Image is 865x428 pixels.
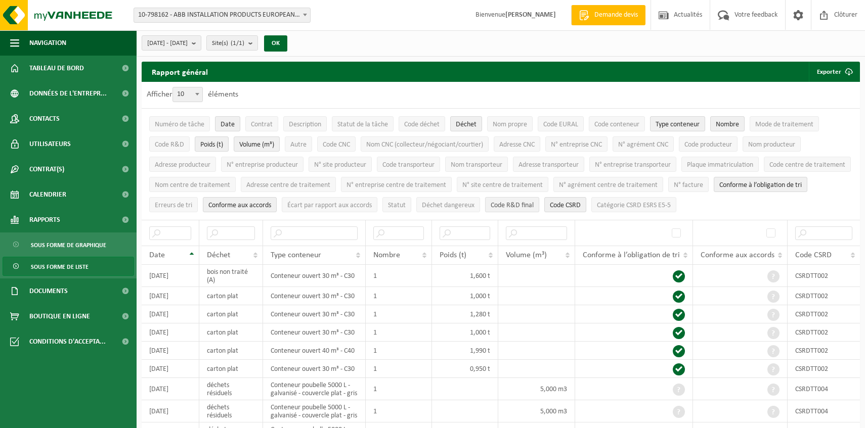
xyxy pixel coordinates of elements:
button: Code producteurCode producteur: Activate to sort [679,136,738,152]
button: N° agrément CNCN° agrément CNC: Activate to sort [613,136,674,152]
td: [DATE] [142,400,199,422]
td: [DATE] [142,360,199,378]
button: Nom transporteurNom transporteur: Activate to sort [445,157,508,172]
span: Sous forme de graphique [31,235,106,255]
button: N° site centre de traitementN° site centre de traitement: Activate to sort [457,177,548,192]
td: CSRDTT002 [788,342,860,360]
td: carton plat [199,342,263,360]
td: carton plat [199,305,263,323]
span: Code transporteur [382,161,435,169]
span: Documents [29,278,68,304]
span: N° entreprise centre de traitement [347,181,446,189]
h2: Rapport général [142,62,218,82]
button: Exporter [809,62,859,82]
span: Date [221,121,235,128]
td: Conteneur ouvert 30 m³ - C30 [263,323,366,342]
span: Poids (t) [440,251,466,259]
span: Conforme à l’obligation de tri [719,181,802,189]
span: Statut de la tâche [337,121,388,128]
td: Conteneur ouvert 40 m³ - C40 [263,342,366,360]
button: N° factureN° facture: Activate to sort [668,177,709,192]
span: Code CSRD [795,251,832,259]
button: Nom propreNom propre: Activate to sort [487,116,533,131]
span: Statut [388,202,406,209]
button: Nom CNC (collecteur/négociant/courtier)Nom CNC (collecteur/négociant/courtier): Activate to sort [361,136,489,152]
button: N° entreprise CNCN° entreprise CNC: Activate to sort [545,136,608,152]
td: 1 [366,378,432,400]
td: [DATE] [142,323,199,342]
span: Adresse producteur [155,161,210,169]
span: 10 [173,87,202,102]
td: CSRDTT002 [788,360,860,378]
td: Conteneur ouvert 30 m³ - C30 [263,360,366,378]
button: Déchet dangereux : Activate to sort [416,197,480,212]
a: Demande devis [571,5,645,25]
span: Poids (t) [200,141,223,149]
td: 0,950 t [432,360,498,378]
td: CSRDTT004 [788,400,860,422]
td: CSRDTT002 [788,305,860,323]
span: Autre [290,141,307,149]
td: [DATE] [142,287,199,305]
td: CSRDTT002 [788,323,860,342]
button: N° entreprise transporteurN° entreprise transporteur: Activate to sort [589,157,676,172]
span: Catégorie CSRD ESRS E5-5 [597,202,671,209]
span: N° facture [674,181,703,189]
span: Type conteneur [271,251,321,259]
td: bois non traité (A) [199,265,263,287]
td: 1 [366,305,432,323]
td: Conteneur ouvert 30 m³ - C30 [263,287,366,305]
span: N° entreprise producteur [227,161,298,169]
button: Numéro de tâcheNuméro de tâche: Activate to remove sorting [149,116,210,131]
button: NombreNombre: Activate to sort [710,116,745,131]
span: Nombre [716,121,739,128]
span: Date [149,251,165,259]
span: Données de l'entrepr... [29,81,107,106]
span: Volume (m³) [506,251,547,259]
span: N° site centre de traitement [462,181,543,189]
span: Calendrier [29,182,66,207]
td: carton plat [199,287,263,305]
button: Code R&DCode R&amp;D: Activate to sort [149,136,190,152]
a: Sous forme de liste [3,257,134,276]
span: Demande devis [592,10,640,20]
count: (1/1) [231,40,244,46]
button: DateDate: Activate to sort [215,116,240,131]
span: 10-798162 - ABB INSTALLATION PRODUCTS EUROPEAN CENTRE SA - HOUDENG-GOEGNIES [134,8,311,23]
td: [DATE] [142,305,199,323]
span: Nom producteur [748,141,795,149]
span: Description [289,121,321,128]
span: Adresse transporteur [518,161,579,169]
span: Volume (m³) [239,141,274,149]
button: Conforme aux accords : Activate to sort [203,197,277,212]
span: Code R&D final [491,202,534,209]
span: Code R&D [155,141,184,149]
td: 1 [366,400,432,422]
span: Code EURAL [543,121,578,128]
td: 1 [366,342,432,360]
span: Code producteur [684,141,732,149]
span: Plaque immatriculation [687,161,753,169]
span: Sous forme de liste [31,257,89,276]
td: 1,000 t [432,323,498,342]
span: Tableau de bord [29,56,84,81]
button: Code CNCCode CNC: Activate to sort [317,136,356,152]
button: Adresse producteurAdresse producteur: Activate to sort [149,157,216,172]
span: Déchet dangereux [422,202,474,209]
td: 1,280 t [432,305,498,323]
span: 10-798162 - ABB INSTALLATION PRODUCTS EUROPEAN CENTRE SA - HOUDENG-GOEGNIES [134,8,310,22]
td: 5,000 m3 [498,378,575,400]
td: [DATE] [142,342,199,360]
span: Conditions d'accepta... [29,329,106,354]
span: Déchet [207,251,230,259]
td: 1 [366,265,432,287]
span: Nombre [373,251,400,259]
button: Volume (m³)Volume (m³): Activate to sort [234,136,280,152]
td: carton plat [199,360,263,378]
button: Erreurs de triErreurs de tri: Activate to sort [149,197,198,212]
button: DescriptionDescription: Activate to sort [283,116,327,131]
td: déchets résiduels [199,400,263,422]
button: Plaque immatriculationPlaque immatriculation: Activate to sort [681,157,759,172]
td: déchets résiduels [199,378,263,400]
span: Contrat(s) [29,157,64,182]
